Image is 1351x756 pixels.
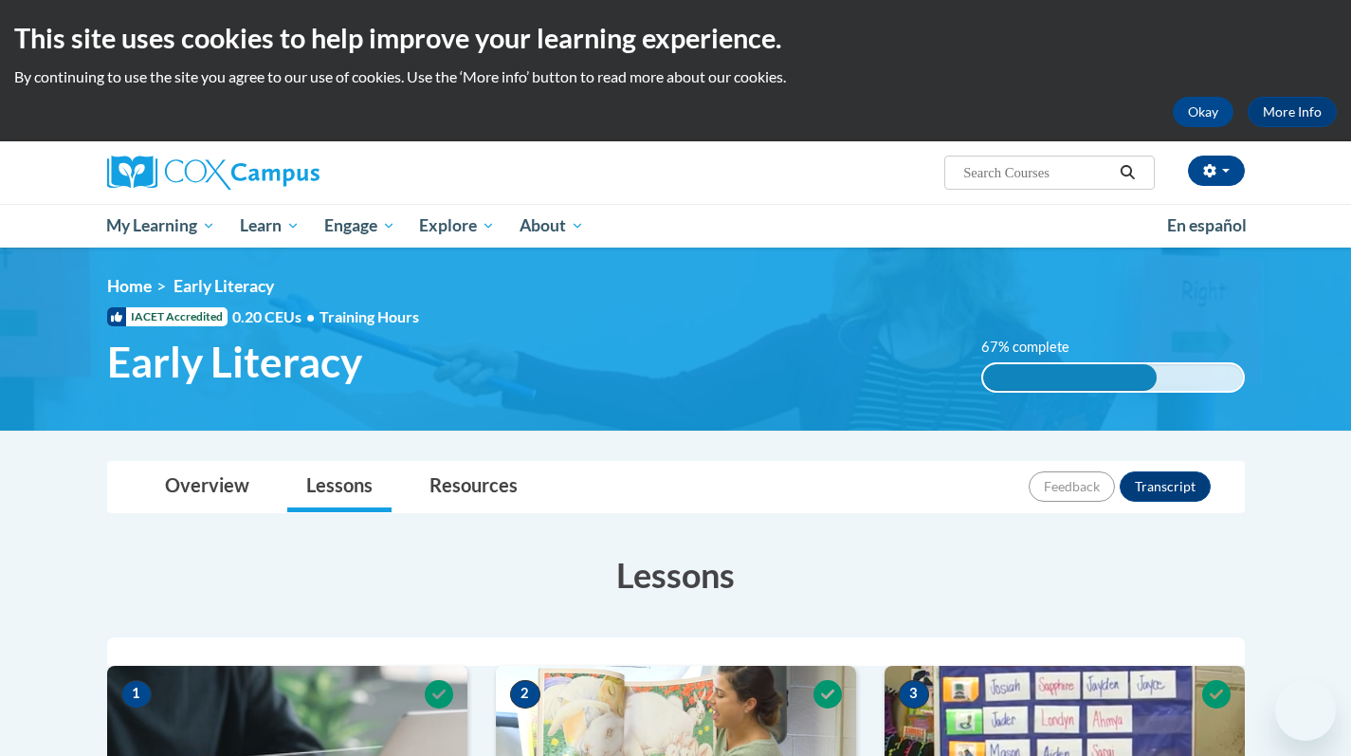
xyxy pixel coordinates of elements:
[1155,206,1259,246] a: En español
[419,214,495,237] span: Explore
[106,214,215,237] span: My Learning
[79,204,1273,248] div: Main menu
[899,680,929,709] span: 3
[14,19,1337,57] h2: This site uses cookies to help improve your learning experience.
[1167,215,1247,235] span: En español
[107,276,152,296] a: Home
[107,307,228,326] span: IACET Accredited
[411,462,537,512] a: Resources
[312,204,408,248] a: Engage
[1248,97,1337,127] a: More Info
[14,66,1337,87] p: By continuing to use the site you agree to our use of cookies. Use the ‘More info’ button to read...
[107,156,467,190] a: Cox Campus
[107,551,1245,599] h3: Lessons
[961,161,1113,184] input: Search Courses
[1173,97,1233,127] button: Okay
[240,214,300,237] span: Learn
[107,156,319,190] img: Cox Campus
[520,214,584,237] span: About
[507,204,596,248] a: About
[1113,161,1141,184] button: Search
[306,307,315,325] span: •
[95,204,228,248] a: My Learning
[173,276,274,296] span: Early Literacy
[107,337,362,387] span: Early Literacy
[1275,680,1336,741] iframe: Button to launch messaging window
[1029,471,1115,502] button: Feedback
[121,680,152,709] span: 1
[510,680,540,709] span: 2
[324,214,395,237] span: Engage
[407,204,507,248] a: Explore
[981,337,1090,358] label: 67% complete
[232,306,319,327] span: 0.20 CEUs
[287,462,392,512] a: Lessons
[983,364,1157,391] div: 67% complete
[1120,471,1211,502] button: Transcript
[146,462,268,512] a: Overview
[1188,156,1245,186] button: Account Settings
[228,204,312,248] a: Learn
[319,307,419,325] span: Training Hours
